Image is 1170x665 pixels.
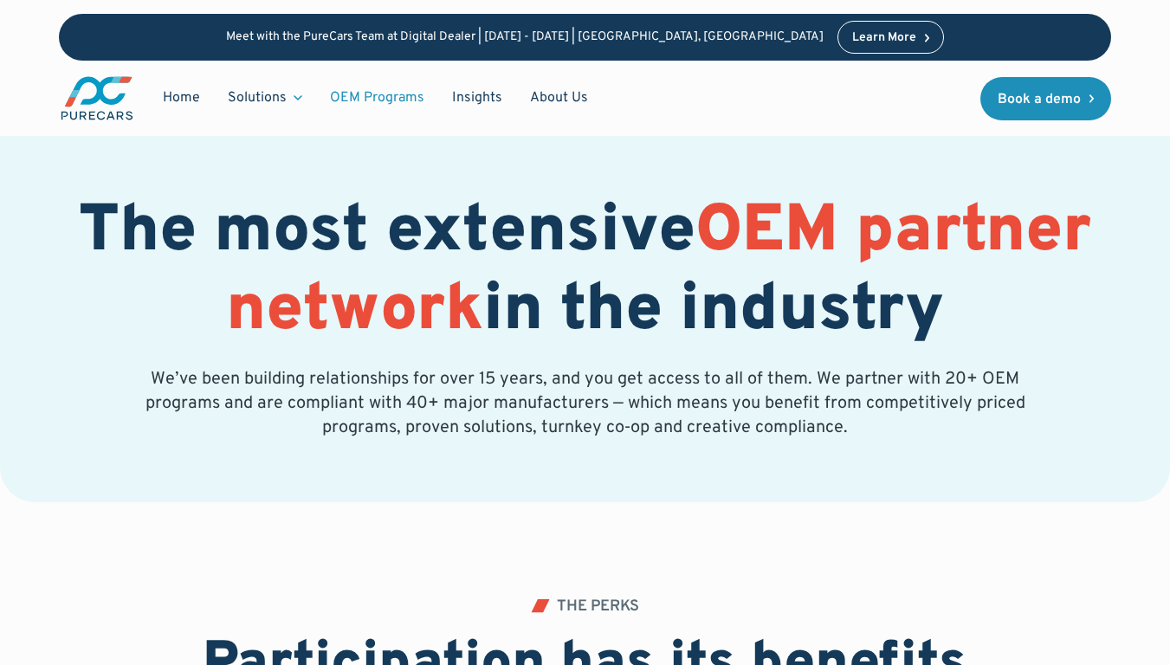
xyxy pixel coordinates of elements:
[59,74,135,122] a: main
[226,30,824,45] p: Meet with the PureCars Team at Digital Dealer | [DATE] - [DATE] | [GEOGRAPHIC_DATA], [GEOGRAPHIC_...
[226,191,1091,353] span: OEM partner network
[142,367,1029,440] p: We’ve been building relationships for over 15 years, and you get access to all of them. We partne...
[438,81,516,114] a: Insights
[149,81,214,114] a: Home
[228,88,287,107] div: Solutions
[59,194,1112,352] h1: The most extensive in the industry
[998,93,1081,107] div: Book a demo
[852,32,916,44] div: Learn More
[59,74,135,122] img: purecars logo
[214,81,316,114] div: Solutions
[557,599,639,615] div: THE PERKS
[316,81,438,114] a: OEM Programs
[837,21,945,54] a: Learn More
[516,81,602,114] a: About Us
[980,77,1112,120] a: Book a demo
